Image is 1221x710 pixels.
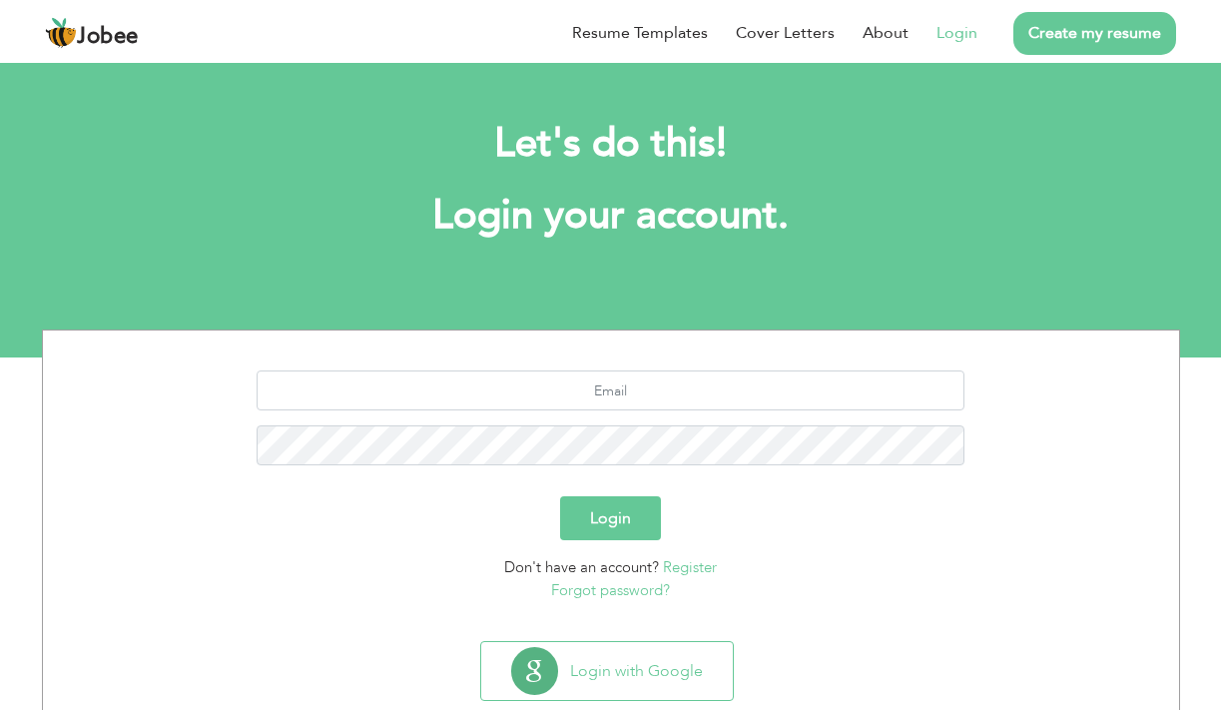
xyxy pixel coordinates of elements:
h2: Let's do this! [72,118,1150,170]
span: Don't have an account? [504,557,659,577]
h1: Login your account. [72,190,1150,242]
a: Create my resume [1013,12,1176,55]
a: Register [663,557,717,577]
a: Cover Letters [736,21,835,45]
button: Login with Google [481,642,733,700]
a: Forgot password? [551,580,670,600]
input: Email [257,370,964,410]
span: Jobee [77,26,139,48]
a: Resume Templates [572,21,708,45]
a: Login [936,21,977,45]
img: jobee.io [45,17,77,49]
a: Jobee [45,17,139,49]
a: About [863,21,909,45]
button: Login [560,496,661,540]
